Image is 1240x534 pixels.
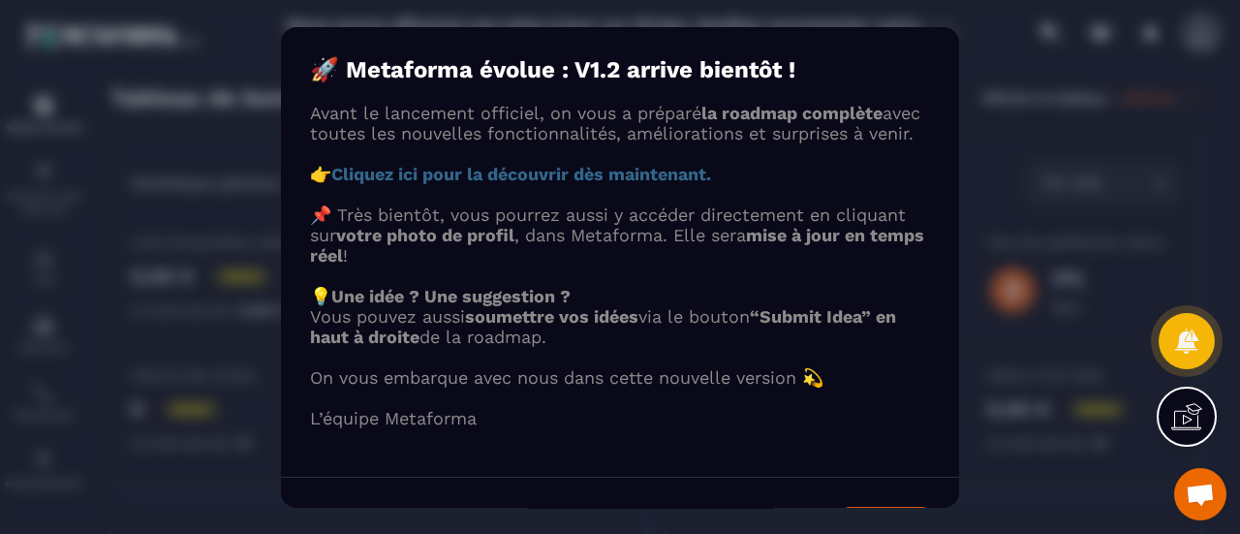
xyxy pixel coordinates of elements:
[310,306,930,347] p: Vous pouvez aussi via le bouton de la roadmap.
[310,56,930,83] h4: 🚀 Metaforma évolue : V1.2 arrive bientôt !
[465,306,638,327] strong: soumettre vos idées
[336,225,514,245] strong: votre photo de profil
[1174,468,1226,520] div: Ouvrir le chat
[331,164,711,184] a: Cliquez ici pour la découvrir dès maintenant.
[310,306,896,347] strong: “Submit Idea” en haut à droite
[310,164,930,184] p: 👉
[310,367,930,388] p: On vous embarque avec nous dans cette nouvelle version 💫
[310,286,930,306] p: 💡
[331,286,571,306] strong: Une idée ? Une suggestion ?
[310,225,924,266] strong: mise à jour en temps réel
[310,204,930,266] p: 📌 Très bientôt, vous pourrez aussi y accéder directement en cliquant sur , dans Metaforma. Elle s...
[310,103,930,143] p: Avant le lancement officiel, on vous a préparé avec toutes les nouvelles fonctionnalités, amélior...
[701,103,883,123] strong: la roadmap complète
[310,408,930,428] p: L’équipe Metaforma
